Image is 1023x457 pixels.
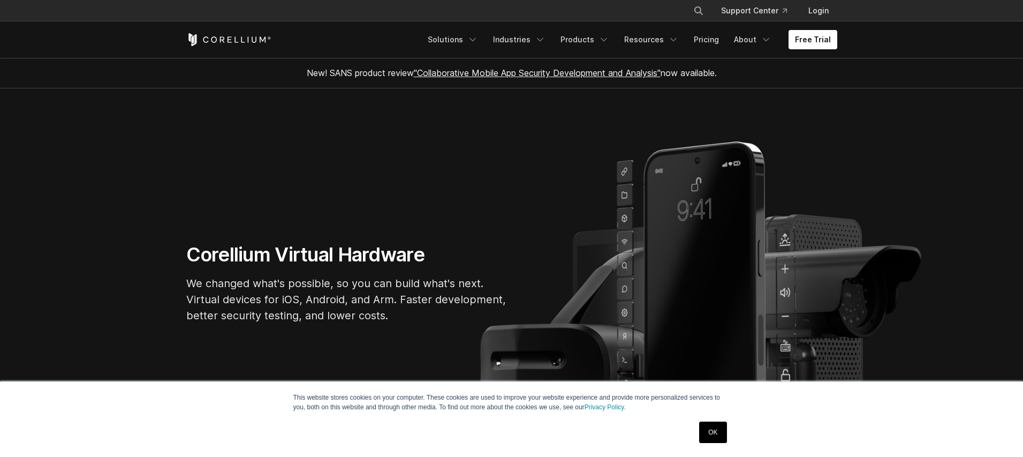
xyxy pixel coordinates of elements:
[186,275,507,324] p: We changed what's possible, so you can build what's next. Virtual devices for iOS, Android, and A...
[687,30,725,49] a: Pricing
[293,393,730,412] p: This website stores cookies on your computer. These cookies are used to improve your website expe...
[554,30,616,49] a: Products
[789,30,837,49] a: Free Trial
[800,1,837,20] a: Login
[186,33,271,46] a: Corellium Home
[618,30,685,49] a: Resources
[487,30,552,49] a: Industries
[689,1,708,20] button: Search
[728,30,778,49] a: About
[307,68,717,78] span: New! SANS product review now available.
[713,1,795,20] a: Support Center
[421,30,484,49] a: Solutions
[699,422,726,443] a: OK
[421,30,837,49] div: Navigation Menu
[414,68,661,78] a: "Collaborative Mobile App Security Development and Analysis"
[186,243,507,267] h1: Corellium Virtual Hardware
[680,1,837,20] div: Navigation Menu
[585,403,626,411] a: Privacy Policy.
